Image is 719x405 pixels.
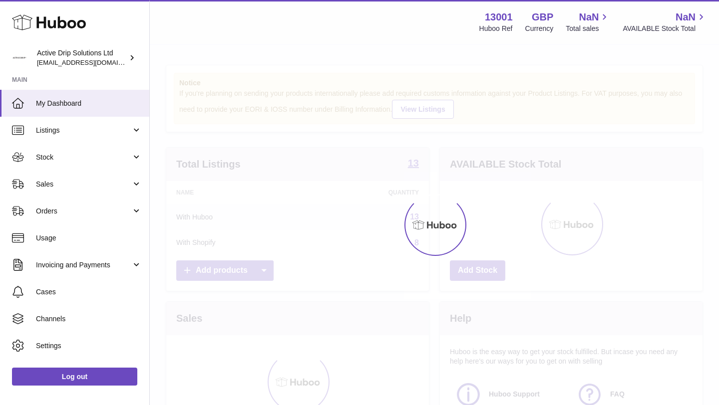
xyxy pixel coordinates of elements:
[566,10,610,33] a: NaN Total sales
[566,24,610,33] span: Total sales
[525,24,554,33] div: Currency
[37,58,147,66] span: [EMAIL_ADDRESS][DOMAIN_NAME]
[623,24,707,33] span: AVAILABLE Stock Total
[36,126,131,135] span: Listings
[12,368,137,386] a: Log out
[36,314,142,324] span: Channels
[36,233,142,243] span: Usage
[12,50,27,65] img: info@activedrip.com
[676,10,696,24] span: NaN
[579,10,599,24] span: NaN
[485,10,513,24] strong: 13001
[36,99,142,108] span: My Dashboard
[36,260,131,270] span: Invoicing and Payments
[36,153,131,162] span: Stock
[36,180,131,189] span: Sales
[36,206,131,216] span: Orders
[37,48,127,67] div: Active Drip Solutions Ltd
[532,10,553,24] strong: GBP
[36,287,142,297] span: Cases
[36,341,142,351] span: Settings
[479,24,513,33] div: Huboo Ref
[623,10,707,33] a: NaN AVAILABLE Stock Total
